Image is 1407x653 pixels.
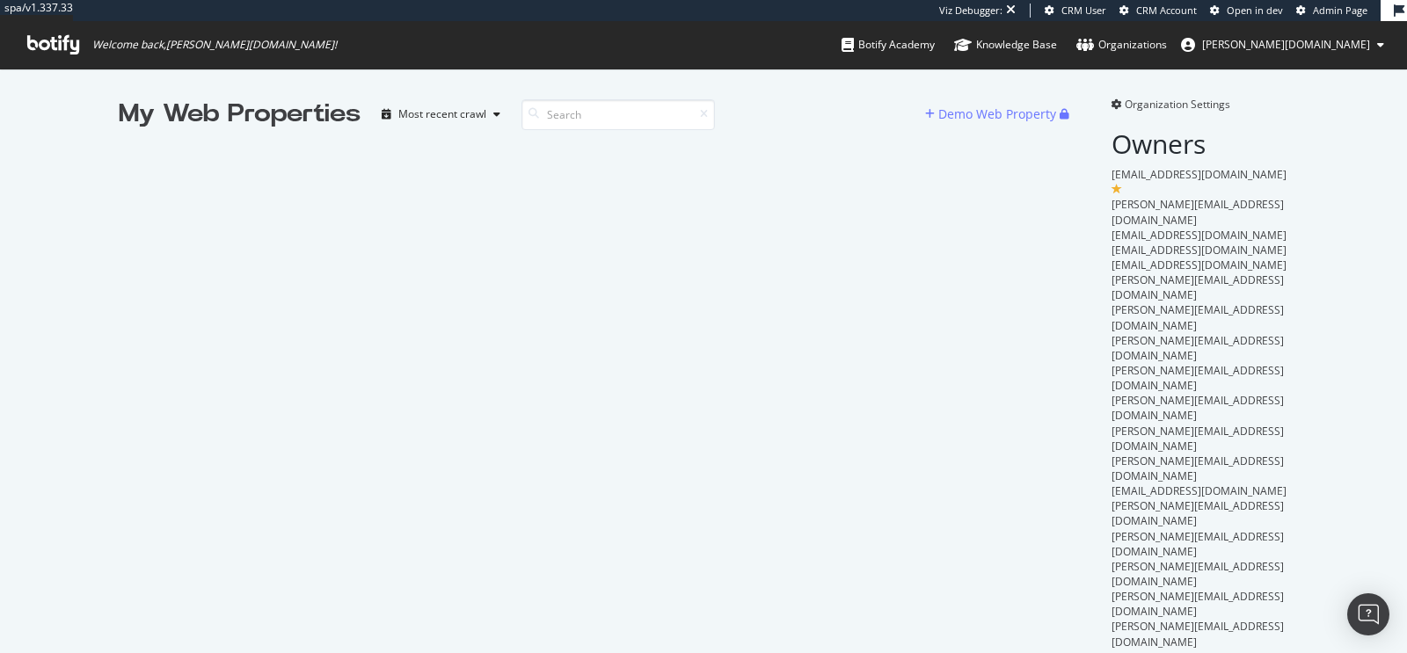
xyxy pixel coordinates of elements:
[1112,197,1284,227] span: [PERSON_NAME][EMAIL_ADDRESS][DOMAIN_NAME]
[954,36,1057,54] div: Knowledge Base
[842,21,935,69] a: Botify Academy
[1202,37,1370,52] span: jenny.ren
[1112,228,1287,243] span: [EMAIL_ADDRESS][DOMAIN_NAME]
[1227,4,1283,17] span: Open in dev
[1119,4,1197,18] a: CRM Account
[1112,424,1284,453] span: [PERSON_NAME][EMAIL_ADDRESS][DOMAIN_NAME]
[1112,453,1284,483] span: [PERSON_NAME][EMAIL_ADDRESS][DOMAIN_NAME]
[1076,21,1167,69] a: Organizations
[1112,589,1284,619] span: [PERSON_NAME][EMAIL_ADDRESS][DOMAIN_NAME]
[1167,31,1398,59] button: [PERSON_NAME][DOMAIN_NAME]
[1347,593,1389,635] div: Open Intercom Messenger
[1112,243,1287,258] span: [EMAIL_ADDRESS][DOMAIN_NAME]
[1061,4,1106,17] span: CRM User
[938,105,1056,123] div: Demo Web Property
[521,99,715,130] input: Search
[1112,393,1284,423] span: [PERSON_NAME][EMAIL_ADDRESS][DOMAIN_NAME]
[375,100,507,128] button: Most recent crawl
[939,4,1002,18] div: Viz Debugger:
[1112,258,1287,272] span: [EMAIL_ADDRESS][DOMAIN_NAME]
[1136,4,1197,17] span: CRM Account
[92,38,337,52] span: Welcome back, [PERSON_NAME][DOMAIN_NAME] !
[954,21,1057,69] a: Knowledge Base
[1112,483,1287,498] span: [EMAIL_ADDRESS][DOMAIN_NAME]
[1313,4,1367,17] span: Admin Page
[1112,559,1284,589] span: [PERSON_NAME][EMAIL_ADDRESS][DOMAIN_NAME]
[1076,36,1167,54] div: Organizations
[1112,529,1284,559] span: [PERSON_NAME][EMAIL_ADDRESS][DOMAIN_NAME]
[398,109,486,120] div: Most recent crawl
[1112,498,1284,528] span: [PERSON_NAME][EMAIL_ADDRESS][DOMAIN_NAME]
[1296,4,1367,18] a: Admin Page
[842,36,935,54] div: Botify Academy
[1112,302,1284,332] span: [PERSON_NAME][EMAIL_ADDRESS][DOMAIN_NAME]
[119,97,361,132] div: My Web Properties
[1210,4,1283,18] a: Open in dev
[1112,363,1284,393] span: [PERSON_NAME][EMAIL_ADDRESS][DOMAIN_NAME]
[1112,619,1284,649] span: [PERSON_NAME][EMAIL_ADDRESS][DOMAIN_NAME]
[1112,129,1288,158] h2: Owners
[1112,333,1284,363] span: [PERSON_NAME][EMAIL_ADDRESS][DOMAIN_NAME]
[925,106,1060,121] a: Demo Web Property
[1112,272,1284,302] span: [PERSON_NAME][EMAIL_ADDRESS][DOMAIN_NAME]
[1112,167,1287,182] span: [EMAIL_ADDRESS][DOMAIN_NAME]
[925,100,1060,128] button: Demo Web Property
[1045,4,1106,18] a: CRM User
[1125,97,1230,112] span: Organization Settings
